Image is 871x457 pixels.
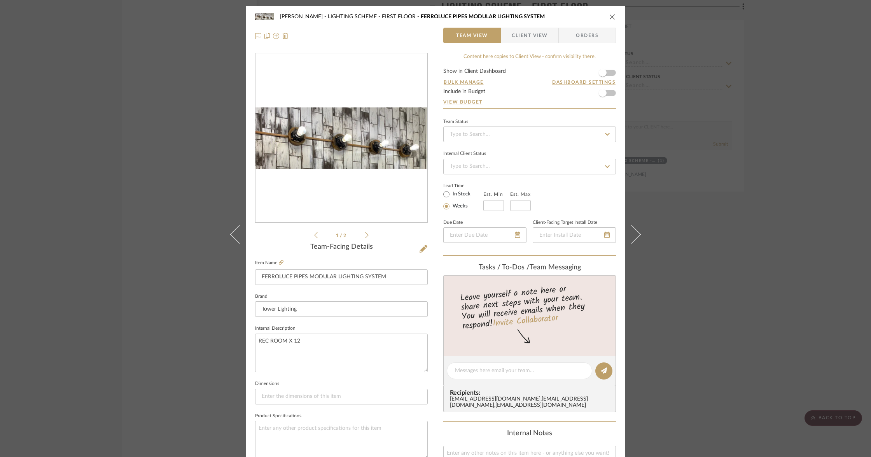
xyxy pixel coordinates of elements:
[443,79,484,86] button: Bulk Manage
[255,260,283,266] label: Item Name
[255,414,301,418] label: Product Specifications
[456,28,488,43] span: Team View
[336,233,340,238] span: 1
[533,227,616,243] input: Enter Install Date
[443,182,483,189] label: Lead Time
[450,396,612,409] div: [EMAIL_ADDRESS][DOMAIN_NAME] , [EMAIL_ADDRESS][DOMAIN_NAME] , [EMAIL_ADDRESS][DOMAIN_NAME]
[450,389,612,396] span: Recipients:
[340,233,343,238] span: /
[255,107,427,169] img: 99d48da5-ce94-4b3a-8345-d6c3a72a70f7_436x436.jpg
[255,389,428,404] input: Enter the dimensions of this item
[443,120,468,124] div: Team Status
[451,191,470,198] label: In Stock
[451,203,468,210] label: Weeks
[443,159,616,174] input: Type to Search…
[443,227,526,243] input: Enter Due Date
[255,269,428,285] input: Enter Item Name
[443,189,483,211] mat-radio-group: Select item type
[255,295,268,299] label: Brand
[483,192,503,197] label: Est. Min
[609,13,616,20] button: close
[282,33,289,39] img: Remove from project
[280,14,328,19] span: [PERSON_NAME]
[255,327,296,330] label: Internal Description
[328,14,421,19] span: LIGHTING SCHEME - FIRST FLOOR
[479,264,530,271] span: Tasks / To-Dos /
[443,99,616,105] a: View Budget
[443,53,616,61] div: Content here copies to Client View - confirm visibility there.
[442,281,617,333] div: Leave yourself a note here or share next steps with your team. You will receive emails when they ...
[443,264,616,272] div: team Messaging
[255,9,274,25] img: 99d48da5-ce94-4b3a-8345-d6c3a72a70f7_48x40.jpg
[552,79,616,86] button: Dashboard Settings
[567,28,607,43] span: Orders
[443,429,616,438] div: Internal Notes
[492,311,559,331] a: Invite Collaborator
[510,192,531,197] label: Est. Max
[255,243,428,251] div: Team-Facing Details
[512,28,547,43] span: Client View
[343,233,347,238] span: 2
[421,14,545,19] span: FERROLUCE PIPES MODULAR LIGHTING SYSTEM
[255,54,427,223] div: 0
[255,382,279,386] label: Dimensions
[255,301,428,317] input: Enter Brand
[443,221,463,225] label: Due Date
[533,221,597,225] label: Client-Facing Target Install Date
[443,152,486,156] div: Internal Client Status
[443,127,616,142] input: Type to Search…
